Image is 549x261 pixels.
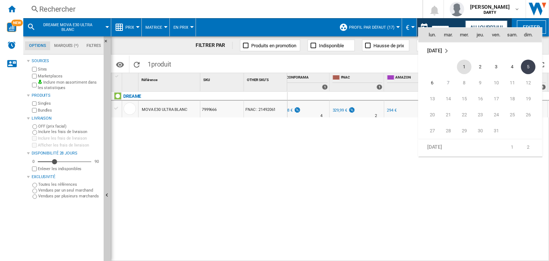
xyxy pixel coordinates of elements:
[504,91,520,107] td: Saturday October 18 2025
[418,75,440,91] td: Monday October 6 2025
[418,43,542,59] tr: Week undefined
[472,75,488,91] td: Thursday October 9 2025
[456,75,472,91] td: Wednesday October 8 2025
[520,59,542,75] td: Sunday October 5 2025
[418,91,542,107] tr: Week 3
[504,107,520,123] td: Saturday October 25 2025
[418,107,542,123] tr: Week 4
[488,107,504,123] td: Friday October 24 2025
[427,48,442,54] span: [DATE]
[520,139,542,156] td: Sunday November 2 2025
[504,28,520,42] th: sam.
[456,59,472,75] td: Wednesday October 1 2025
[473,60,488,74] span: 2
[504,75,520,91] td: Saturday October 11 2025
[418,123,542,139] tr: Week 5
[418,43,542,59] td: October 2025
[520,75,542,91] td: Sunday October 12 2025
[472,28,488,42] th: jeu.
[418,123,440,139] td: Monday October 27 2025
[457,60,472,74] span: 1
[440,75,456,91] td: Tuesday October 7 2025
[418,28,542,156] md-calendar: Calendar
[488,91,504,107] td: Friday October 17 2025
[472,91,488,107] td: Thursday October 16 2025
[418,107,440,123] td: Monday October 20 2025
[418,139,542,156] tr: Week 1
[472,123,488,139] td: Thursday October 30 2025
[418,75,542,91] tr: Week 2
[427,144,442,150] span: [DATE]
[418,59,542,75] tr: Week 1
[488,123,504,139] td: Friday October 31 2025
[488,75,504,91] td: Friday October 10 2025
[456,28,472,42] th: mer.
[440,91,456,107] td: Tuesday October 14 2025
[418,28,440,42] th: lun.
[456,123,472,139] td: Wednesday October 29 2025
[472,59,488,75] td: Thursday October 2 2025
[521,60,536,74] span: 5
[440,28,456,42] th: mar.
[488,59,504,75] td: Friday October 3 2025
[440,123,456,139] td: Tuesday October 28 2025
[456,91,472,107] td: Wednesday October 15 2025
[425,76,440,90] span: 6
[504,139,520,156] td: Saturday November 1 2025
[472,107,488,123] td: Thursday October 23 2025
[488,28,504,42] th: ven.
[489,60,504,74] span: 3
[504,59,520,75] td: Saturday October 4 2025
[440,107,456,123] td: Tuesday October 21 2025
[456,107,472,123] td: Wednesday October 22 2025
[418,91,440,107] td: Monday October 13 2025
[505,60,520,74] span: 4
[520,91,542,107] td: Sunday October 19 2025
[520,107,542,123] td: Sunday October 26 2025
[520,28,542,42] th: dim.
